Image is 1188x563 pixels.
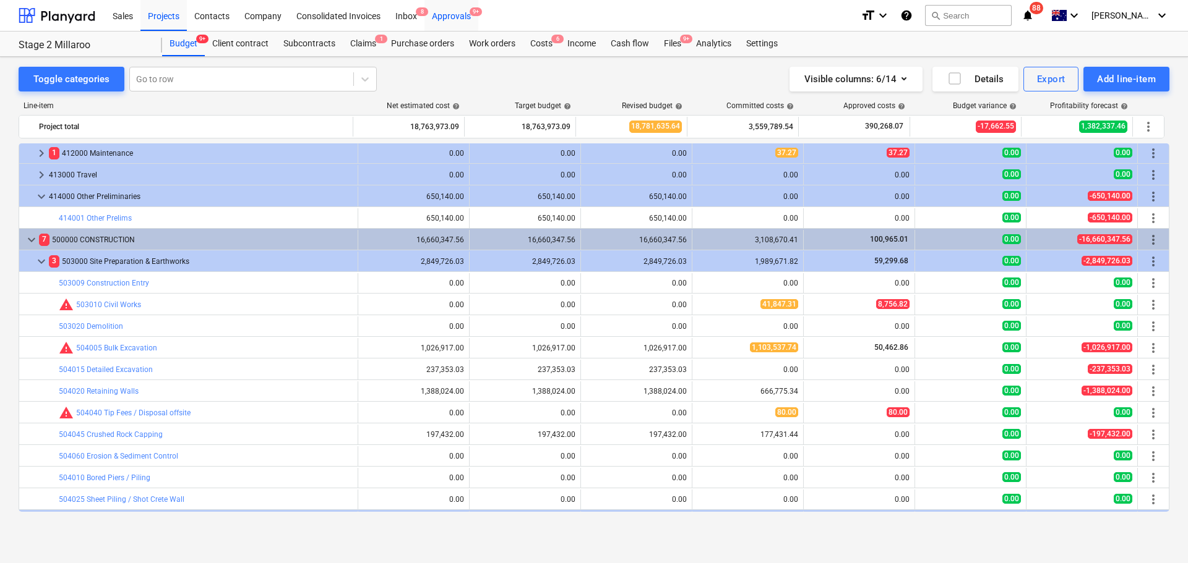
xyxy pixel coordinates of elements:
span: 0.00 [1002,148,1021,158]
span: help [673,103,682,110]
span: 6 [551,35,564,43]
div: 413000 Travel [49,165,353,185]
div: 0.00 [809,214,910,222]
span: 1,103,537.74 [750,342,798,352]
div: 650,140.00 [363,192,464,201]
div: Line-item [19,101,354,110]
span: 88 [1030,2,1043,14]
div: 0.00 [475,495,575,504]
iframe: Chat Widget [1126,504,1188,563]
div: 197,432.00 [363,430,464,439]
div: Project total [39,117,348,137]
span: 1 [49,147,59,159]
div: 650,140.00 [586,214,687,222]
div: Analytics [689,32,739,56]
a: Claims1 [343,32,384,56]
div: Profitability forecast [1050,101,1128,110]
a: Files9+ [656,32,689,56]
div: 0.00 [363,452,464,460]
span: 0.00 [1114,277,1132,287]
span: 0.00 [1002,386,1021,396]
button: Add line-item [1083,67,1169,91]
div: 0.00 [586,452,687,460]
button: Search [925,5,1012,26]
div: Settings [739,32,785,56]
span: keyboard_arrow_down [24,232,39,247]
a: Budget9+ [162,32,205,56]
div: 197,432.00 [475,430,575,439]
i: keyboard_arrow_down [1155,8,1169,23]
div: 650,140.00 [586,192,687,201]
div: 0.00 [475,300,575,309]
button: Visible columns:6/14 [790,67,923,91]
div: 0.00 [697,192,798,201]
span: 0.00 [1002,451,1021,460]
div: 0.00 [363,473,464,482]
div: Target budget [515,101,571,110]
div: 0.00 [363,495,464,504]
span: help [1118,103,1128,110]
i: notifications [1022,8,1034,23]
i: Knowledge base [900,8,913,23]
div: Export [1037,71,1065,87]
span: help [1007,103,1017,110]
div: 500000 CONSTRUCTION [39,230,353,250]
span: More actions [1146,341,1161,355]
span: -1,026,917.00 [1082,342,1132,352]
span: help [784,103,794,110]
div: Files [656,32,689,56]
span: More actions [1146,232,1161,247]
span: keyboard_arrow_right [34,167,49,182]
div: 1,026,917.00 [586,344,687,352]
a: Client contract [205,32,276,56]
div: 0.00 [586,408,687,417]
span: More actions [1146,470,1161,485]
span: More actions [1146,297,1161,312]
span: keyboard_arrow_right [34,146,49,161]
div: 0.00 [697,171,798,179]
a: Purchase orders [384,32,462,56]
a: 504060 Erosion & Sediment Control [59,452,178,460]
span: help [450,103,460,110]
div: 503000 Site Preparation & Earthworks [49,252,353,271]
span: -650,140.00 [1088,191,1132,201]
span: Committed costs exceed revised budget [59,297,74,312]
div: 16,660,347.56 [475,235,575,244]
div: 237,353.03 [363,365,464,374]
div: 1,388,024.00 [475,387,575,396]
span: -197,432.00 [1088,429,1132,439]
i: format_size [861,8,876,23]
a: 504025 Sheet Piling / Shot Crete Wall [59,495,184,504]
div: 0.00 [363,149,464,158]
div: 18,763,973.09 [358,117,459,137]
span: -16,660,347.56 [1077,234,1132,244]
a: 504005 Bulk Excavation [76,344,157,352]
div: 3,108,670.41 [697,235,798,244]
span: 8,756.82 [876,299,910,309]
div: Cash flow [603,32,656,56]
span: 0.00 [1002,234,1021,244]
span: 3 [49,255,59,267]
button: Export [1023,67,1079,91]
span: 100,965.01 [869,235,910,243]
div: 1,989,671.82 [697,257,798,266]
div: Subcontracts [276,32,343,56]
span: More actions [1146,167,1161,182]
span: search [931,11,940,20]
span: 37.27 [775,148,798,158]
i: keyboard_arrow_down [1067,8,1082,23]
span: 0.00 [1114,494,1132,504]
span: 0.00 [1002,191,1021,201]
div: 0.00 [475,452,575,460]
span: More actions [1146,319,1161,334]
span: 0.00 [1002,472,1021,482]
div: 0.00 [809,495,910,504]
div: 0.00 [363,322,464,331]
span: 0.00 [1002,256,1021,266]
div: 0.00 [697,473,798,482]
div: 0.00 [809,387,910,396]
span: 0.00 [1002,321,1021,331]
div: 2,849,726.03 [586,257,687,266]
